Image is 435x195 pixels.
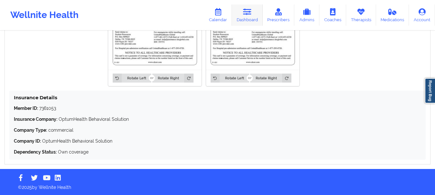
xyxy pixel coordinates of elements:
[14,117,57,122] strong: Insurance Company:
[14,106,38,111] strong: Member ID:
[319,4,346,26] a: Coaches
[14,128,47,133] strong: Company Type:
[14,149,421,155] p: Own coverage
[250,74,291,83] button: Rotate Right
[14,149,57,155] strong: Dependency Status:
[113,74,151,83] button: Rotate Left
[14,180,421,191] p: © 2025 by Wellnite Health
[232,4,263,26] a: Dashboard
[14,94,421,101] h4: Insurance Details
[14,138,421,144] p: OptumHealth Behavioral Solution
[14,127,421,133] p: commercial
[211,74,249,83] button: Rotate Left
[204,4,232,26] a: Calendar
[14,138,41,144] strong: Company ID:
[263,4,295,26] a: Prescribers
[376,4,409,26] a: Medications
[14,116,421,122] p: OptumHealth Behavioral Solution
[346,4,376,26] a: Therapists
[152,74,193,83] button: Rotate Right
[14,105,421,111] p: 7361053
[425,78,435,103] a: Report Bug
[294,4,319,26] a: Admins
[409,4,435,26] a: Account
